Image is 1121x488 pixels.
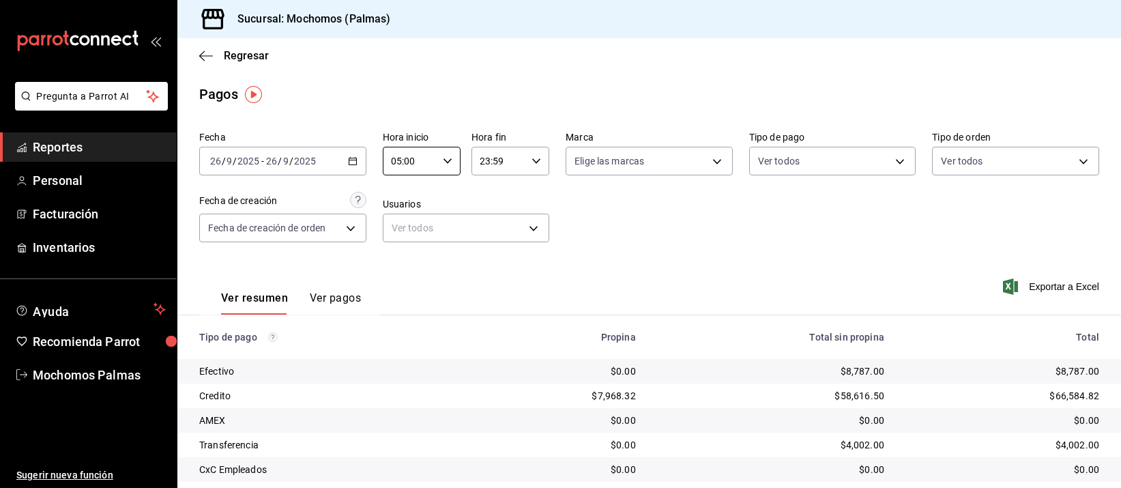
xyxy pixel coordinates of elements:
[261,156,264,167] span: -
[221,291,288,315] button: Ver resumen
[221,291,361,315] div: navigation tabs
[199,84,238,104] div: Pagos
[33,301,148,317] span: Ayuda
[199,438,452,452] div: Transferencia
[383,200,550,210] label: Usuarios
[199,133,366,143] label: Fecha
[941,154,982,168] span: Ver todos
[474,463,636,476] div: $0.00
[33,238,166,257] span: Inventarios
[199,49,269,62] button: Regresar
[150,35,161,46] button: open_drawer_menu
[293,156,317,167] input: ----
[474,438,636,452] div: $0.00
[237,156,260,167] input: ----
[199,389,452,403] div: Credito
[227,11,391,27] h3: Sucursal: Mochomos (Palmas)
[15,82,168,111] button: Pregunta a Parrot AI
[33,171,166,190] span: Personal
[282,156,289,167] input: --
[224,49,269,62] span: Regresar
[474,364,636,378] div: $0.00
[222,156,226,167] span: /
[906,389,1099,403] div: $66,584.82
[208,221,325,235] span: Fecha de creación de orden
[474,414,636,427] div: $0.00
[566,133,733,143] label: Marca
[37,89,147,104] span: Pregunta a Parrot AI
[209,156,222,167] input: --
[233,156,237,167] span: /
[906,438,1099,452] div: $4,002.00
[289,156,293,167] span: /
[658,364,884,378] div: $8,787.00
[658,414,884,427] div: $0.00
[199,463,452,476] div: CxC Empleados
[758,154,800,168] span: Ver todos
[310,291,361,315] button: Ver pagos
[658,332,884,343] div: Total sin propina
[471,133,549,143] label: Hora fin
[574,154,644,168] span: Elige las marcas
[33,138,166,156] span: Reportes
[474,332,636,343] div: Propina
[199,414,452,427] div: AMEX
[199,364,452,378] div: Efectivo
[658,463,884,476] div: $0.00
[199,332,452,343] div: Tipo de pago
[383,214,550,242] div: Ver todos
[278,156,282,167] span: /
[33,205,166,223] span: Facturación
[10,99,168,113] a: Pregunta a Parrot AI
[749,133,916,143] label: Tipo de pago
[906,463,1099,476] div: $0.00
[658,438,884,452] div: $4,002.00
[226,156,233,167] input: --
[245,86,262,103] img: Tooltip marker
[199,194,277,208] div: Fecha de creación
[265,156,278,167] input: --
[33,332,166,351] span: Recomienda Parrot
[906,364,1099,378] div: $8,787.00
[906,332,1099,343] div: Total
[474,389,636,403] div: $7,968.32
[268,332,278,342] svg: Los pagos realizados con Pay y otras terminales son montos brutos.
[16,468,166,483] span: Sugerir nueva función
[906,414,1099,427] div: $0.00
[383,133,461,143] label: Hora inicio
[33,366,166,384] span: Mochomos Palmas
[658,389,884,403] div: $58,616.50
[932,133,1099,143] label: Tipo de orden
[1006,278,1099,295] button: Exportar a Excel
